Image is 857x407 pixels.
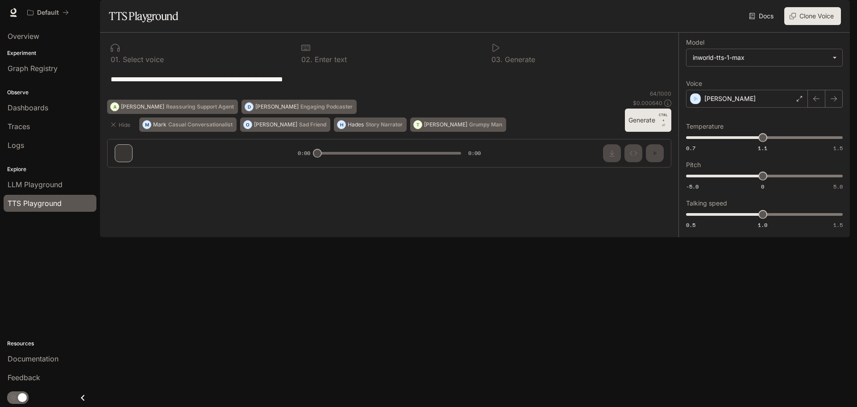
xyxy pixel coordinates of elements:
[107,117,136,132] button: Hide
[758,144,767,152] span: 1.1
[153,122,166,127] p: Mark
[693,53,828,62] div: inworld-tts-1-max
[686,221,695,229] span: 0.5
[168,122,233,127] p: Casual Conversationalist
[143,117,151,132] div: M
[491,56,503,63] p: 0 3 .
[686,49,842,66] div: inworld-tts-1-max
[469,122,502,127] p: Grumpy Man
[111,100,119,114] div: A
[704,94,756,103] p: [PERSON_NAME]
[300,104,353,109] p: Engaging Podcaster
[121,104,164,109] p: [PERSON_NAME]
[348,122,364,127] p: Hades
[833,144,843,152] span: 1.5
[23,4,73,21] button: All workspaces
[659,112,668,123] p: CTRL +
[255,104,299,109] p: [PERSON_NAME]
[111,56,121,63] p: 0 1 .
[833,183,843,190] span: 5.0
[686,183,699,190] span: -5.0
[337,117,345,132] div: H
[633,99,662,107] p: $ 0.000640
[833,221,843,229] span: 1.5
[107,100,238,114] button: A[PERSON_NAME]Reassuring Support Agent
[254,122,297,127] p: [PERSON_NAME]
[424,122,467,127] p: [PERSON_NAME]
[686,80,702,87] p: Voice
[240,117,330,132] button: O[PERSON_NAME]Sad Friend
[109,7,178,25] h1: TTS Playground
[686,144,695,152] span: 0.7
[244,117,252,132] div: O
[241,100,357,114] button: D[PERSON_NAME]Engaging Podcaster
[686,39,704,46] p: Model
[659,112,668,128] p: ⏎
[245,100,253,114] div: D
[410,117,506,132] button: T[PERSON_NAME]Grumpy Man
[121,56,164,63] p: Select voice
[139,117,237,132] button: MMarkCasual Conversationalist
[37,9,59,17] p: Default
[650,90,671,97] p: 64 / 1000
[312,56,347,63] p: Enter text
[366,122,403,127] p: Story Narrator
[334,117,407,132] button: HHadesStory Narrator
[747,7,777,25] a: Docs
[758,221,767,229] span: 1.0
[299,122,326,127] p: Sad Friend
[686,123,724,130] p: Temperature
[503,56,535,63] p: Generate
[301,56,312,63] p: 0 2 .
[761,183,764,190] span: 0
[686,162,701,168] p: Pitch
[625,109,671,132] button: GenerateCTRL +⏎
[166,104,234,109] p: Reassuring Support Agent
[784,7,841,25] button: Clone Voice
[414,117,422,132] div: T
[686,200,727,206] p: Talking speed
